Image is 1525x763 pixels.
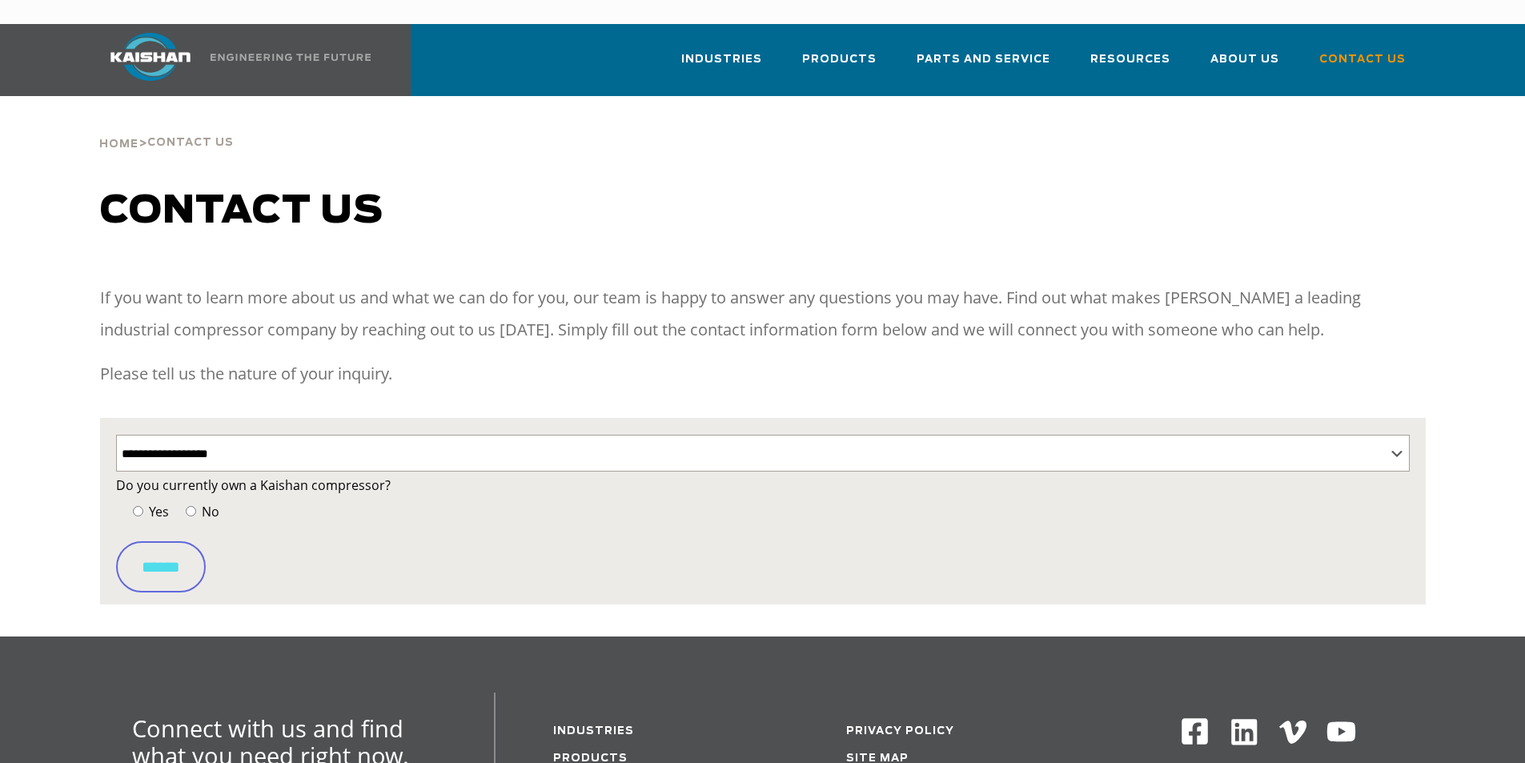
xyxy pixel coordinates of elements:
[1229,717,1260,748] img: Linkedin
[199,503,219,520] span: No
[99,96,234,157] div: >
[553,726,634,737] a: Industries
[147,138,234,148] span: Contact Us
[681,38,762,93] a: Industries
[846,726,954,737] a: Privacy Policy
[100,192,383,231] span: Contact us
[1319,50,1406,69] span: Contact Us
[90,24,374,96] a: Kaishan USA
[186,506,196,516] input: No
[1180,717,1210,746] img: Facebook
[1279,721,1306,744] img: Vimeo
[802,50,877,69] span: Products
[211,54,371,61] img: Engineering the future
[100,282,1426,346] p: If you want to learn more about us and what we can do for you, our team is happy to answer any qu...
[1090,38,1170,93] a: Resources
[116,474,1410,496] label: Do you currently own a Kaishan compressor?
[802,38,877,93] a: Products
[1090,50,1170,69] span: Resources
[146,503,169,520] span: Yes
[133,506,143,516] input: Yes
[1319,38,1406,93] a: Contact Us
[917,38,1050,93] a: Parts and Service
[99,139,138,150] span: Home
[1326,717,1357,748] img: Youtube
[1210,38,1279,93] a: About Us
[116,474,1410,592] form: Contact form
[99,136,138,151] a: Home
[1210,50,1279,69] span: About Us
[90,33,211,81] img: kaishan logo
[917,50,1050,69] span: Parts and Service
[681,50,762,69] span: Industries
[100,358,1426,390] p: Please tell us the nature of your inquiry.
